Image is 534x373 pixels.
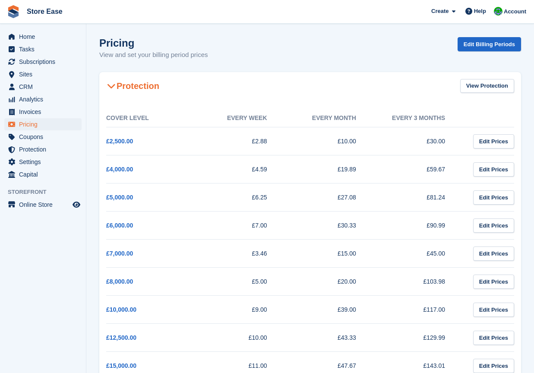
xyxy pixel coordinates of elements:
a: menu [4,93,82,105]
th: Every 3 months [373,109,462,127]
span: Tasks [19,43,71,55]
a: menu [4,43,82,55]
a: menu [4,199,82,211]
img: stora-icon-8386f47178a22dfd0bd8f6a31ec36ba5ce8667c1dd55bd0f319d3a0aa187defe.svg [7,5,20,18]
a: £2,500.00 [106,138,133,145]
a: £6,000.00 [106,222,133,229]
a: menu [4,118,82,130]
a: menu [4,143,82,155]
span: Home [19,31,71,43]
a: Edit Prices [473,359,514,373]
td: £59.67 [373,155,462,183]
span: Create [431,7,449,16]
td: £9.00 [195,296,284,324]
h2: Protection [106,81,159,91]
td: £45.00 [373,240,462,268]
a: Store Ease [23,4,66,19]
a: Preview store [71,199,82,210]
td: £15.00 [284,240,373,268]
a: menu [4,168,82,180]
a: Edit Prices [473,162,514,177]
a: Edit Billing Periods [458,37,521,51]
span: CRM [19,81,71,93]
td: £27.08 [284,183,373,212]
td: £39.00 [284,296,373,324]
td: £20.00 [284,268,373,296]
a: menu [4,106,82,118]
span: Analytics [19,93,71,105]
td: £10.00 [195,324,284,352]
a: menu [4,156,82,168]
a: menu [4,131,82,143]
td: £129.99 [373,324,462,352]
td: £43.33 [284,324,373,352]
a: Edit Prices [473,275,514,289]
td: £7.00 [195,212,284,240]
td: £103.98 [373,268,462,296]
td: £19.89 [284,155,373,183]
td: £5.00 [195,268,284,296]
th: Cover Level [106,109,195,127]
span: Settings [19,156,71,168]
span: Pricing [19,118,71,130]
td: £117.00 [373,296,462,324]
span: Storefront [8,188,86,196]
a: Edit Prices [473,134,514,149]
a: £8,000.00 [106,278,133,285]
td: £10.00 [284,127,373,155]
span: Subscriptions [19,56,71,68]
span: Capital [19,168,71,180]
a: £12,500.00 [106,334,136,341]
td: £2.88 [195,127,284,155]
a: £5,000.00 [106,194,133,201]
td: £30.00 [373,127,462,155]
a: Edit Prices [473,331,514,345]
a: Edit Prices [473,247,514,261]
span: Help [474,7,486,16]
a: menu [4,56,82,68]
th: Every week [195,109,284,127]
a: £7,000.00 [106,250,133,257]
span: Account [504,7,526,16]
h1: Pricing [99,37,208,49]
a: £10,000.00 [106,306,136,313]
a: Edit Prices [473,218,514,233]
td: £6.25 [195,183,284,212]
span: Invoices [19,106,71,118]
td: £4.59 [195,155,284,183]
a: menu [4,68,82,80]
a: Edit Prices [473,303,514,317]
a: £4,000.00 [106,166,133,173]
span: Online Store [19,199,71,211]
a: Edit Prices [473,190,514,205]
a: menu [4,31,82,43]
a: View Protection [460,79,514,93]
td: £81.24 [373,183,462,212]
p: View and set your billing period prices [99,50,208,60]
a: menu [4,81,82,93]
span: Coupons [19,131,71,143]
td: £3.46 [195,240,284,268]
td: £90.99 [373,212,462,240]
th: Every month [284,109,373,127]
td: £30.33 [284,212,373,240]
span: Protection [19,143,71,155]
a: £15,000.00 [106,362,136,369]
img: Neal Smitheringale [494,7,502,16]
span: Sites [19,68,71,80]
